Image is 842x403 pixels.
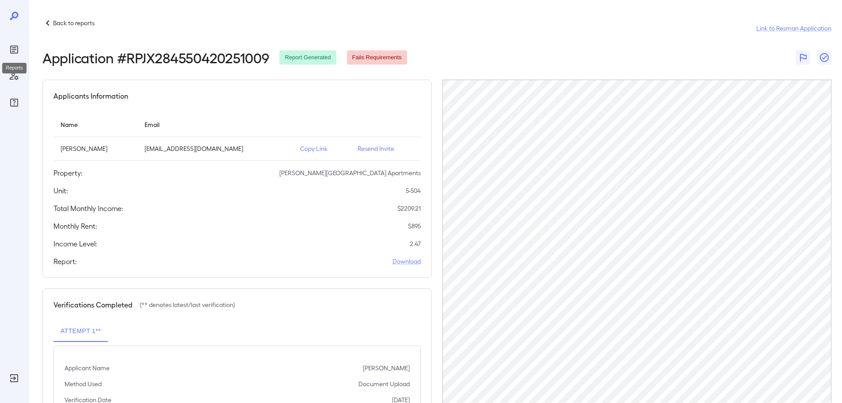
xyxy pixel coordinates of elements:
[358,380,410,388] p: Document Upload
[406,186,421,195] p: 5-504
[53,112,421,161] table: simple table
[796,50,810,65] button: Flag Report
[53,19,95,27] p: Back to reports
[817,50,831,65] button: Close Report
[53,238,97,249] h5: Income Level:
[53,321,108,342] button: Attempt 1**
[53,203,123,214] h5: Total Monthly Income:
[137,112,293,137] th: Email
[756,24,831,33] a: Link to Resman Application
[7,371,21,385] div: Log Out
[53,185,68,196] h5: Unit:
[140,300,235,309] p: (** denotes latest/last verification)
[347,54,407,62] span: Fails Requirements
[7,42,21,57] div: Reports
[392,257,421,266] a: Download
[7,69,21,83] div: Manage Users
[279,54,336,62] span: Report Generated
[2,63,27,73] div: Reports
[42,50,269,65] h2: Application # RPJX284550420251009
[300,144,343,153] p: Copy Link
[53,299,133,310] h5: Verifications Completed
[61,144,130,153] p: [PERSON_NAME]
[279,169,421,177] p: [PERSON_NAME][GEOGRAPHIC_DATA] Apartments
[408,222,421,230] p: $ 895
[145,144,286,153] p: [EMAIL_ADDRESS][DOMAIN_NAME]
[53,91,128,101] h5: Applicants Information
[53,221,97,231] h5: Monthly Rent:
[65,364,110,372] p: Applicant Name
[7,96,21,110] div: FAQ
[410,239,421,248] p: 2.47
[53,256,77,267] h5: Report:
[363,364,410,372] p: [PERSON_NAME]
[53,168,83,178] h5: Property:
[65,380,102,388] p: Method Used
[53,112,137,137] th: Name
[358,144,414,153] p: Resend Invite
[397,204,421,213] p: $ 2209.21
